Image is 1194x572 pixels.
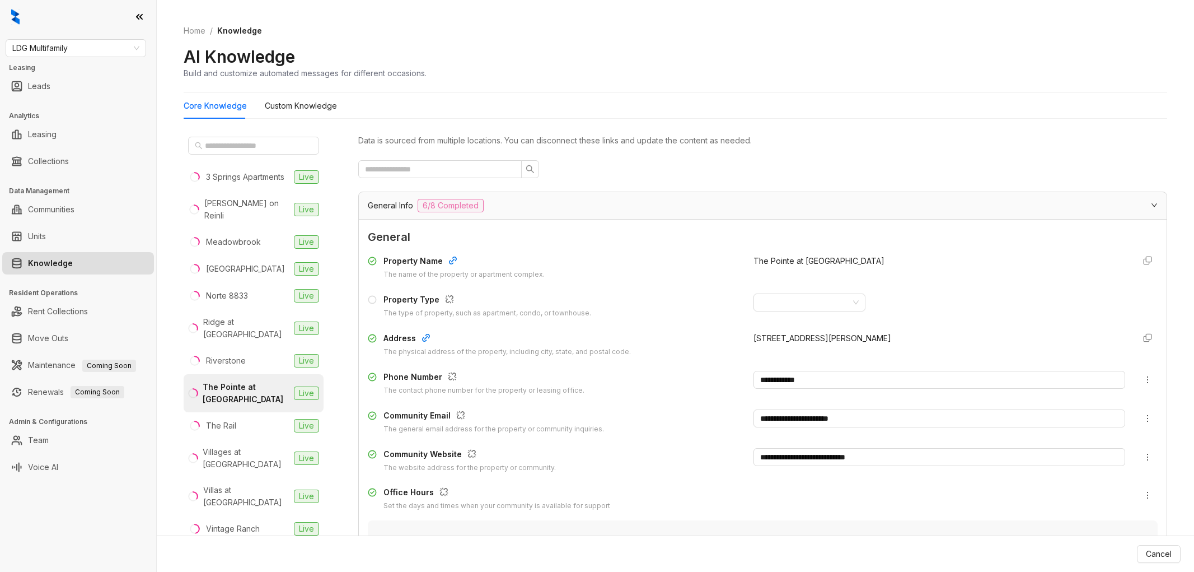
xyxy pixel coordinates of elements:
li: Knowledge [2,252,154,275]
div: [PERSON_NAME] on Reinli [204,197,289,222]
div: Community Email [383,410,604,424]
li: Communities [2,198,154,221]
a: Leasing [28,123,57,146]
span: more [1143,375,1152,384]
a: Home [181,25,208,37]
div: The physical address of the property, including city, state, and postal code. [383,347,631,357]
div: 3 Springs Apartments [206,171,284,183]
span: search [526,165,535,174]
div: Set the days and times when your community is available for support [383,501,610,511]
a: Team [28,429,49,452]
div: Office Hours [383,486,610,501]
div: Property Name [383,255,545,269]
li: / [210,25,213,37]
a: Communities [28,198,74,221]
li: Collections [2,150,154,173]
div: Vintage Ranch [206,523,260,535]
div: The contact phone number for the property or leasing office. [383,385,584,396]
span: Live [294,419,319,433]
span: Live [294,354,319,368]
a: Knowledge [28,252,73,275]
li: Renewals [2,381,154,403]
h2: AI Knowledge [184,46,295,67]
div: Norte 8833 [206,290,248,302]
img: logo [11,9,20,25]
a: Voice AI [28,456,58,478]
span: search [195,142,203,150]
span: Live [294,262,319,276]
div: Property Type [383,294,591,308]
div: Core Knowledge [184,100,247,112]
div: The name of the property or apartment complex. [383,269,545,280]
span: Live [294,490,319,503]
div: Build and customize automated messages for different occasions. [184,67,427,79]
a: Units [28,225,46,248]
span: Knowledge [217,26,262,35]
a: RenewalsComing Soon [28,381,124,403]
span: Live [294,387,319,400]
span: General Info [368,199,413,212]
li: Leasing [2,123,154,146]
div: [GEOGRAPHIC_DATA] [206,263,285,275]
div: Riverstone [206,355,246,367]
span: expanded [1151,202,1158,208]
div: Meadowbrook [206,236,261,248]
span: Coming Soon [82,360,136,372]
div: The Rail [206,420,236,432]
div: General Info6/8 Completed [359,192,1167,219]
li: Rent Collections [2,300,154,323]
li: Team [2,429,154,452]
span: The Pointe at [GEOGRAPHIC_DATA] [753,256,884,266]
a: Rent Collections [28,300,88,323]
a: Move Outs [28,327,68,350]
span: Live [294,289,319,303]
span: General [368,229,1158,246]
h3: Leasing [9,63,156,73]
h3: Resident Operations [9,288,156,298]
div: The website address for the property or community. [383,463,556,473]
h3: Admin & Configurations [9,417,156,427]
div: Address [383,332,631,347]
span: Live [294,235,319,249]
div: Villas at [GEOGRAPHIC_DATA] [203,484,289,509]
li: Units [2,225,154,248]
div: Data is sourced from multiple locations. You can disconnect these links and update the content as... [358,134,1167,147]
li: Leads [2,75,154,97]
div: The Pointe at [GEOGRAPHIC_DATA] [203,381,289,406]
div: Custom Knowledge [265,100,337,112]
a: Collections [28,150,69,173]
h3: Data Management [9,186,156,196]
h3: Analytics [9,111,156,121]
div: Phone Number [383,371,584,385]
div: Villages at [GEOGRAPHIC_DATA] [203,446,289,471]
div: Ridge at [GEOGRAPHIC_DATA] [203,316,289,341]
a: Leads [28,75,50,97]
span: Live [294,203,319,216]
li: Maintenance [2,354,154,376]
span: Live [294,522,319,536]
span: more [1143,453,1152,462]
span: Live [294,170,319,184]
div: Community Website [383,448,556,463]
span: Coming Soon [71,386,124,398]
div: The type of property, such as apartment, condo, or townhouse. [383,308,591,319]
li: Move Outs [2,327,154,350]
span: LDG Multifamily [12,40,139,57]
span: more [1143,414,1152,423]
span: Live [294,322,319,335]
span: Live [294,452,319,465]
li: Voice AI [2,456,154,478]
div: [STREET_ADDRESS][PERSON_NAME] [753,332,1126,345]
span: 6/8 Completed [418,199,484,212]
div: The general email address for the property or community inquiries. [383,424,604,435]
span: more [1143,491,1152,500]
